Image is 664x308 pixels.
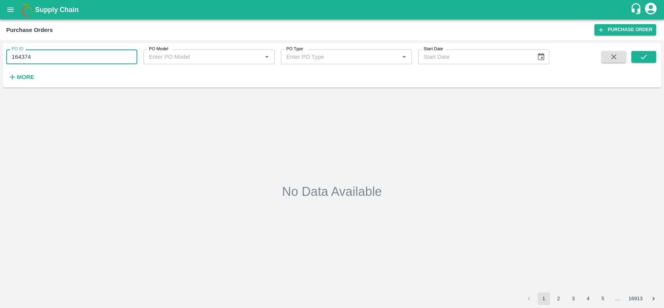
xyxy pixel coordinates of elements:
[552,292,565,305] button: Go to page 2
[534,49,548,64] button: Choose date
[146,52,249,62] input: Enter PO Model
[149,46,168,52] label: PO Model
[12,46,23,52] label: PO ID
[6,49,137,64] input: Enter PO ID
[538,292,550,305] button: page 1
[567,292,580,305] button: Go to page 3
[626,292,645,305] button: Go to page 16913
[283,52,387,62] input: Enter PO Type
[522,292,661,305] nav: pagination navigation
[35,4,630,15] a: Supply Chain
[286,46,303,52] label: PO Type
[19,2,35,18] img: logo
[611,295,624,303] div: …
[2,1,19,19] button: open drawer
[6,70,36,84] button: More
[17,74,34,80] strong: More
[594,24,656,35] a: Purchase Order
[582,292,594,305] button: Go to page 4
[418,49,531,64] input: Start Date
[6,25,53,35] div: Purchase Orders
[282,184,382,199] h2: No Data Available
[424,46,443,52] label: Start Date
[399,52,409,62] button: Open
[35,6,79,14] b: Supply Chain
[647,292,660,305] button: Go to next page
[262,52,272,62] button: Open
[644,2,658,18] div: account of current user
[597,292,609,305] button: Go to page 5
[630,3,644,17] div: customer-support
